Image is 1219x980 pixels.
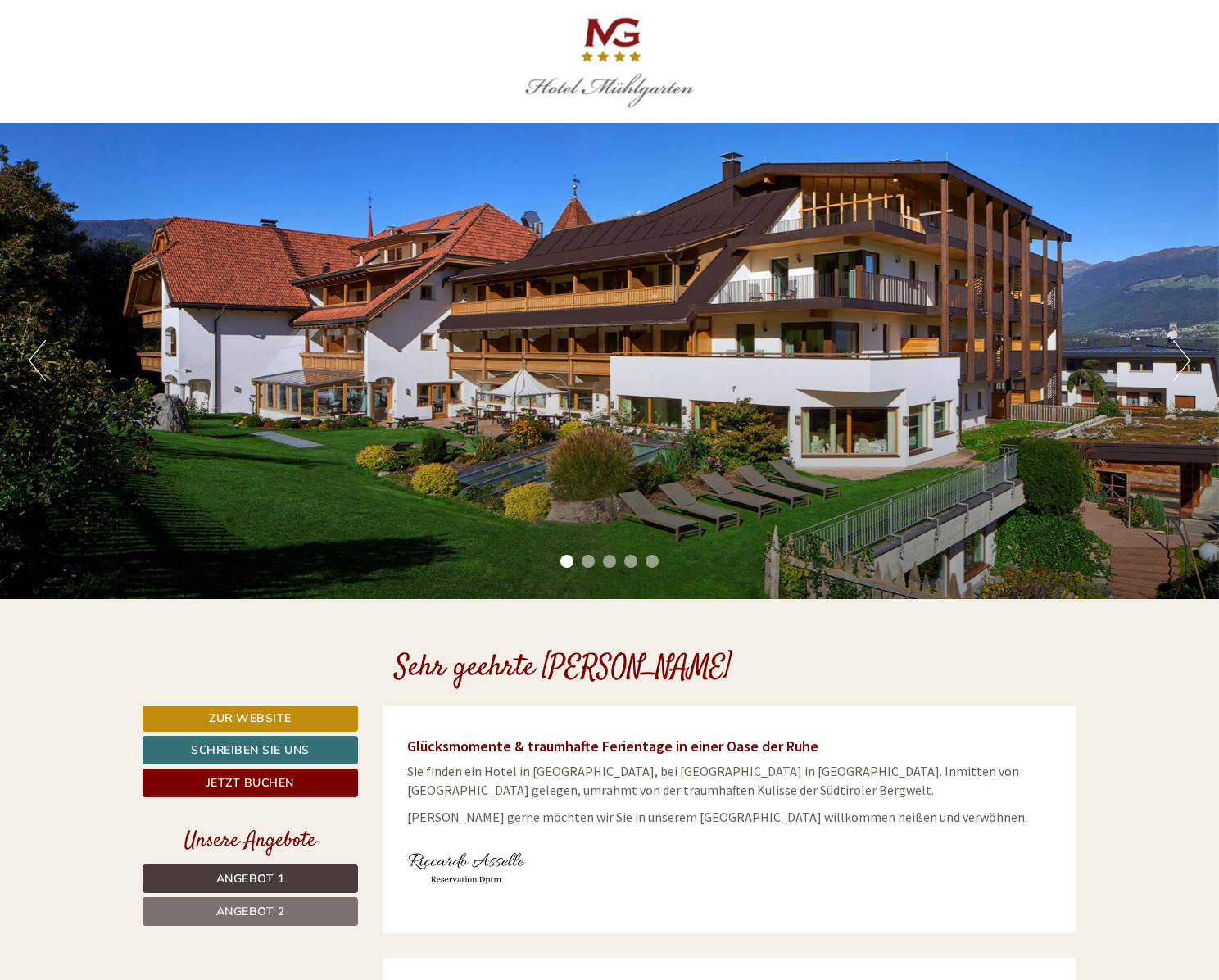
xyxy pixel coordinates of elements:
[143,769,358,797] a: Jetzt buchen
[395,652,732,685] h1: Sehr geehrte [PERSON_NAME]
[407,835,527,901] img: user-152.jpg
[1173,340,1190,381] button: Next
[216,871,285,887] span: Angebot 1
[143,736,358,764] a: Schreiben Sie uns
[407,763,1019,798] span: Sie finden ein Hotel in [GEOGRAPHIC_DATA], bei [GEOGRAPHIC_DATA] in [GEOGRAPHIC_DATA]. Inmitten v...
[29,340,46,381] button: Previous
[216,904,285,919] span: Angebot 2
[407,808,1053,827] p: [PERSON_NAME] gerne möchten wir Sie in unserem [GEOGRAPHIC_DATA] willkommen heißen und verwöhnen.
[407,737,818,755] span: Glücksmomente & traumhafte Ferientage in einer Oase der Ruhe
[143,826,358,856] div: Unsere Angebote
[143,706,358,732] a: Zur Website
